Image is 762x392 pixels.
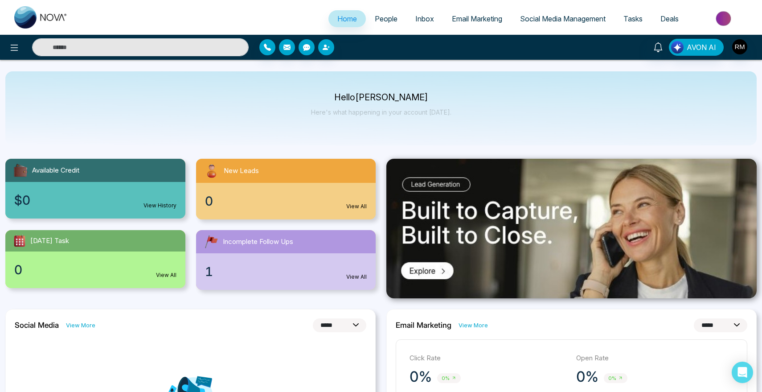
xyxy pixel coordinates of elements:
[576,353,734,363] p: Open Rate
[692,8,757,29] img: Market-place.gif
[604,373,627,384] span: 0%
[669,39,724,56] button: AVON AI
[406,10,443,27] a: Inbox
[156,271,176,279] a: View All
[32,165,79,176] span: Available Credit
[15,321,59,330] h2: Social Media
[143,202,176,210] a: View History
[443,10,511,27] a: Email Marketing
[660,14,679,23] span: Deals
[386,159,757,298] img: .
[415,14,434,23] span: Inbox
[732,362,753,383] div: Open Intercom Messenger
[205,262,213,281] span: 1
[520,14,606,23] span: Social Media Management
[328,10,366,27] a: Home
[14,191,30,210] span: $0
[687,42,716,53] span: AVON AI
[66,321,95,330] a: View More
[191,230,381,290] a: Incomplete Follow Ups1View All
[437,373,461,384] span: 0%
[346,273,367,281] a: View All
[311,94,451,101] p: Hello [PERSON_NAME]
[203,162,220,179] img: newLeads.svg
[375,14,397,23] span: People
[452,14,502,23] span: Email Marketing
[732,39,747,54] img: User Avatar
[337,14,357,23] span: Home
[12,234,27,248] img: todayTask.svg
[396,321,451,330] h2: Email Marketing
[651,10,688,27] a: Deals
[12,162,29,178] img: availableCredit.svg
[191,159,381,219] a: New Leads0View All
[311,108,451,116] p: Here's what happening in your account [DATE].
[511,10,615,27] a: Social Media Management
[615,10,651,27] a: Tasks
[224,166,259,176] span: New Leads
[410,353,567,363] p: Click Rate
[623,14,643,23] span: Tasks
[203,234,219,250] img: followUps.svg
[223,237,293,247] span: Incomplete Follow Ups
[14,6,68,29] img: Nova CRM Logo
[14,260,22,279] span: 0
[30,236,69,246] span: [DATE] Task
[459,321,488,330] a: View More
[366,10,406,27] a: People
[671,41,684,54] img: Lead Flow
[205,192,213,210] span: 0
[410,368,432,386] p: 0%
[576,368,598,386] p: 0%
[346,202,367,210] a: View All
